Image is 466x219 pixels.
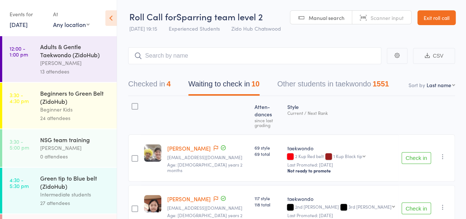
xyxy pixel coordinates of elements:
div: 2nd [PERSON_NAME] [287,204,395,211]
span: [DATE] 19:15 [129,25,157,32]
span: 118 total [255,201,281,208]
span: Roll Call for [129,10,176,23]
div: Not ready to promote [287,168,395,174]
img: image1732777297.png [144,144,161,162]
div: Beginner Kids [40,105,111,114]
div: At [53,8,90,20]
div: Atten­dances [252,99,284,131]
time: 4:30 - 5:30 pm [10,177,29,189]
a: [DATE] [10,20,28,28]
small: janicegleeson@gmail.com [167,155,249,160]
button: Check in [402,152,431,164]
small: Last Promoted: [DATE] [287,213,395,218]
a: [PERSON_NAME] [167,144,211,152]
div: taekwondo [287,144,395,152]
div: 27 attendees [40,199,111,207]
div: taekwondo [287,195,395,202]
span: Scanner input [371,14,404,21]
button: Other students in taekwondo1551 [277,76,389,96]
a: 3:30 -5:00 pmNSG team training[PERSON_NAME]0 attendees [2,129,117,167]
div: Beginners to Green Belt (ZidoHub) [40,89,111,105]
button: Check in [402,202,431,214]
span: Sparring team level 2 [176,10,263,23]
div: Last name [427,81,451,89]
time: 3:30 - 5:00 pm [10,138,29,150]
span: Age: [DEMOGRAPHIC_DATA] years 2 months [167,161,242,173]
div: Any location [53,20,90,28]
div: [PERSON_NAME] [40,59,111,67]
small: rosebud815@naver.com [167,205,249,211]
input: Search by name [128,47,381,64]
a: 3:30 -4:30 pmBeginners to Green Belt (ZidoHub)Beginner Kids24 attendees [2,83,117,129]
div: 1551 [372,80,389,88]
span: Manual search [309,14,344,21]
button: Waiting to check in10 [188,76,259,96]
span: 69 total [255,151,281,157]
div: NSG team training [40,136,111,144]
button: Checked in4 [128,76,171,96]
a: [PERSON_NAME] [167,195,211,203]
time: 3:30 - 4:30 pm [10,92,29,104]
div: Green tip to Blue belt (ZidoHub) [40,174,111,190]
a: 12:00 -1:00 pmAdults & Gentle Taekwondo (ZidoHub)[PERSON_NAME]13 attendees [2,36,117,82]
small: Last Promoted: [DATE] [287,162,395,167]
div: 4 [167,80,171,88]
time: 12:00 - 1:00 pm [10,45,28,57]
span: 69 style [255,144,281,151]
div: 3rd [PERSON_NAME] [348,204,391,209]
div: 1 Kup Black tip [333,154,362,158]
span: Zido Hub Chatswood [231,25,281,32]
a: 4:30 -5:30 pmGreen tip to Blue belt (ZidoHub)Intermediate students27 attendees [2,168,117,213]
div: Adults & Gentle Taekwondo (ZidoHub) [40,42,111,59]
span: Experienced Students [169,25,220,32]
div: Events for [10,8,46,20]
label: Sort by [409,81,425,89]
div: [PERSON_NAME] [40,144,111,152]
img: image1597295937.png [144,195,161,212]
div: 24 attendees [40,114,111,122]
div: Current / Next Rank [287,110,395,115]
div: 13 attendees [40,67,111,76]
div: 2 Kup Red belt [287,154,395,160]
span: 117 style [255,195,281,201]
a: Exit roll call [417,10,456,25]
div: 0 attendees [40,152,111,161]
div: since last grading [255,118,281,127]
div: Style [284,99,398,131]
div: 10 [251,80,259,88]
button: CSV [413,48,455,64]
div: Intermediate students [40,190,111,199]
